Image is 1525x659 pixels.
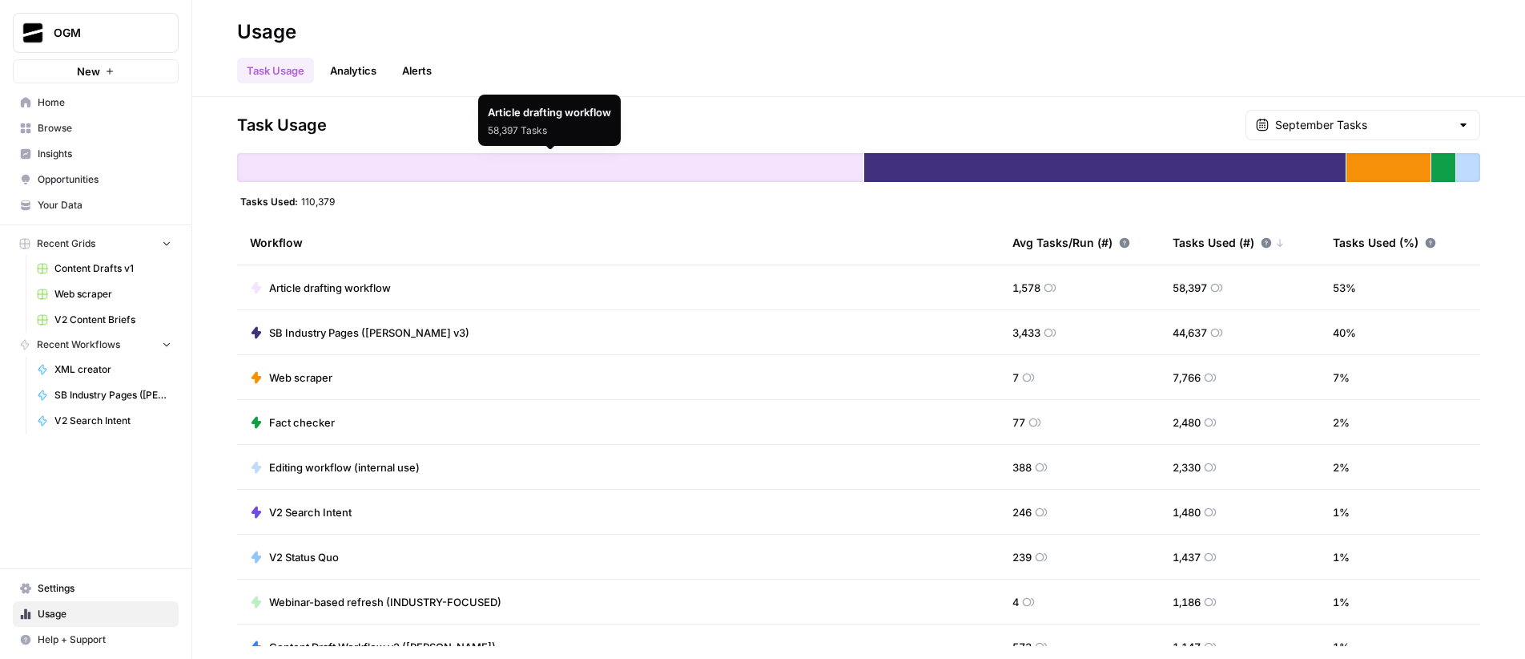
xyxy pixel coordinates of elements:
button: New [13,59,179,83]
a: Fact checker [250,414,335,431]
a: V2 Status Quo [250,549,339,565]
a: Home [13,90,179,115]
span: Editing workflow (internal use) [269,459,420,475]
span: SB Industry Pages ([PERSON_NAME] v3) [269,325,469,341]
span: 7,766 [1173,370,1201,386]
a: Article drafting workflow [250,280,391,296]
span: Fact checker [269,414,335,431]
span: V2 Status Quo [269,549,339,565]
button: Help + Support [13,627,179,653]
span: Browse [38,121,171,135]
span: 1 % [1333,594,1350,610]
span: Insights [38,147,171,161]
a: Your Data [13,192,179,218]
a: V2 Search Intent [30,408,179,434]
a: Content Drafts v1 [30,256,179,281]
span: 1 % [1333,504,1350,520]
a: V2 Content Briefs [30,307,179,333]
span: Your Data [38,198,171,212]
button: Recent Grids [13,232,179,256]
span: Content Draft Workflow v2 ([PERSON_NAME]) [269,639,496,655]
span: 1,480 [1173,504,1201,520]
div: Avg Tasks/Run (#) [1012,220,1130,265]
a: Editing workflow (internal use) [250,459,420,475]
span: Home [38,95,171,110]
a: Web scraper [30,281,179,307]
span: Web scraper [54,287,171,301]
span: 44,637 [1173,325,1207,341]
img: OGM Logo [18,18,47,47]
span: Webinar-based refresh (INDUSTRY-FOCUSED) [269,594,501,610]
span: Recent Grids [37,237,95,251]
span: 1,437 [1173,549,1201,565]
span: 40 % [1333,325,1356,341]
span: V2 Search Intent [54,414,171,428]
span: Opportunities [38,172,171,187]
span: New [77,63,100,79]
a: SB Industry Pages ([PERSON_NAME] v3) [30,382,179,408]
input: September Tasks [1275,117,1451,133]
button: Workspace: OGM [13,13,179,53]
span: 53 % [1333,280,1356,296]
a: Usage [13,601,179,627]
div: Workflow [250,220,987,265]
button: Recent Workflows [13,333,179,357]
span: Help + Support [38,633,171,647]
span: 110,379 [301,195,335,208]
span: Article drafting workflow [269,280,391,296]
span: 2 % [1333,414,1350,431]
span: 77 [1012,414,1025,431]
span: 3,433 [1012,325,1040,341]
span: 4 [1012,594,1019,610]
span: Content Drafts v1 [54,261,171,276]
a: Opportunities [13,167,179,192]
span: V2 Search Intent [269,504,352,520]
span: 1,186 [1173,594,1201,610]
a: Settings [13,576,179,601]
span: SB Industry Pages ([PERSON_NAME] v3) [54,388,171,402]
span: 7 % [1333,370,1350,386]
span: 2,480 [1173,414,1201,431]
div: Article drafting workflow [488,104,611,120]
a: V2 Search Intent [250,504,352,520]
a: Webinar-based refresh (INDUSTRY-FOCUSED) [250,594,501,610]
span: 246 [1012,504,1032,520]
span: Usage [38,607,171,621]
span: 2 % [1333,459,1350,475]
div: Tasks Used (#) [1173,220,1285,265]
a: Browse [13,115,179,141]
span: 388 [1012,459,1032,475]
span: OGM [54,25,151,41]
span: 239 [1012,549,1032,565]
span: Task Usage [237,114,327,136]
span: 58,397 [1173,280,1207,296]
span: 1,578 [1012,280,1040,296]
div: Tasks Used (%) [1333,220,1436,265]
span: 1 % [1333,549,1350,565]
span: 1 % [1333,639,1350,655]
span: Settings [38,581,171,596]
a: Analytics [320,58,386,83]
div: Usage [237,19,296,45]
span: 1,147 [1173,639,1201,655]
span: 573 [1012,639,1032,655]
a: Content Draft Workflow v2 ([PERSON_NAME]) [250,639,496,655]
span: XML creator [54,362,171,377]
span: 2,330 [1173,459,1201,475]
a: Insights [13,141,179,167]
span: Recent Workflows [37,338,120,352]
span: V2 Content Briefs [54,313,171,327]
a: Web scraper [250,370,332,386]
span: Tasks Used: [240,195,298,208]
a: Alerts [392,58,441,83]
a: SB Industry Pages ([PERSON_NAME] v3) [250,325,469,341]
div: 58,397 Tasks [488,123,547,138]
a: XML creator [30,357,179,382]
span: 7 [1012,370,1019,386]
a: Task Usage [237,58,314,83]
span: Web scraper [269,370,332,386]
